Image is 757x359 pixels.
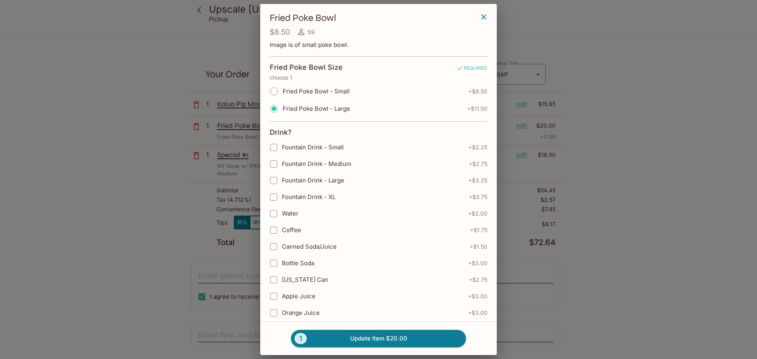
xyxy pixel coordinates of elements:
span: Fountain Drink - XL [282,193,336,201]
p: choose 1 [270,74,487,81]
span: Fountain Drink - Medium [282,160,351,167]
span: + $8.50 [468,88,487,95]
h4: $8.50 [270,27,290,37]
h4: Fried Poke Bowl Size [270,63,343,72]
span: + $1.50 [470,244,487,250]
span: + $3.00 [468,293,487,299]
p: Image is of small poke bowl. [270,41,487,48]
span: + $2.75 [469,161,487,167]
span: + $2.75 [469,277,487,283]
h3: Fried Poke Bowl [270,12,475,24]
span: + $3.00 [468,310,487,316]
span: + $3.00 [468,260,487,266]
span: Water [282,210,298,217]
span: Coffee [282,226,301,234]
span: REQUIRED [457,65,487,74]
span: Bottle Soda [282,259,314,267]
span: Fried Poke Bowl - Large [283,105,350,112]
span: 1 [295,333,307,344]
span: + $2.25 [468,144,487,151]
span: Canned Soda/Juice [282,243,337,250]
span: + $1.75 [470,227,487,233]
span: + $11.50 [467,106,487,112]
span: 59 [308,28,315,36]
span: Fountain Drink - Small [282,143,344,151]
h4: Drink? [270,128,292,137]
span: + $2.00 [468,210,487,217]
span: + $3.25 [468,177,487,184]
button: 1Update Item $20.00 [291,330,466,347]
span: Fountain Drink - Large [282,177,344,184]
span: + $3.75 [469,194,487,200]
span: Fried Poke Bowl - Small [283,87,350,95]
span: Orange Juice [282,309,320,316]
span: Apple Juice [282,292,315,300]
span: [US_STATE] Can [282,276,328,283]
